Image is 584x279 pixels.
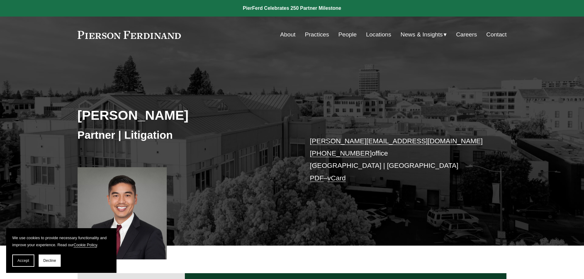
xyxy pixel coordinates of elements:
section: Cookie banner [6,228,116,273]
a: Cookie Policy [74,243,97,247]
a: Careers [456,29,477,40]
p: We use cookies to provide necessary functionality and improve your experience. Read our . [12,234,110,248]
a: Contact [486,29,506,40]
button: Decline [39,254,61,267]
span: News & Insights [401,29,443,40]
a: folder dropdown [401,29,447,40]
h3: Partner | Litigation [78,128,292,142]
a: Practices [305,29,329,40]
a: [PERSON_NAME][EMAIL_ADDRESS][DOMAIN_NAME] [310,137,483,145]
a: [PHONE_NUMBER] [310,149,372,157]
a: Locations [366,29,391,40]
span: Accept [17,258,29,263]
span: Decline [43,258,56,263]
h2: [PERSON_NAME] [78,107,292,123]
button: Accept [12,254,34,267]
a: About [280,29,296,40]
a: vCard [327,174,346,182]
a: People [338,29,357,40]
a: PDF [310,174,324,182]
p: office [GEOGRAPHIC_DATA] | [GEOGRAPHIC_DATA] – [310,135,489,184]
